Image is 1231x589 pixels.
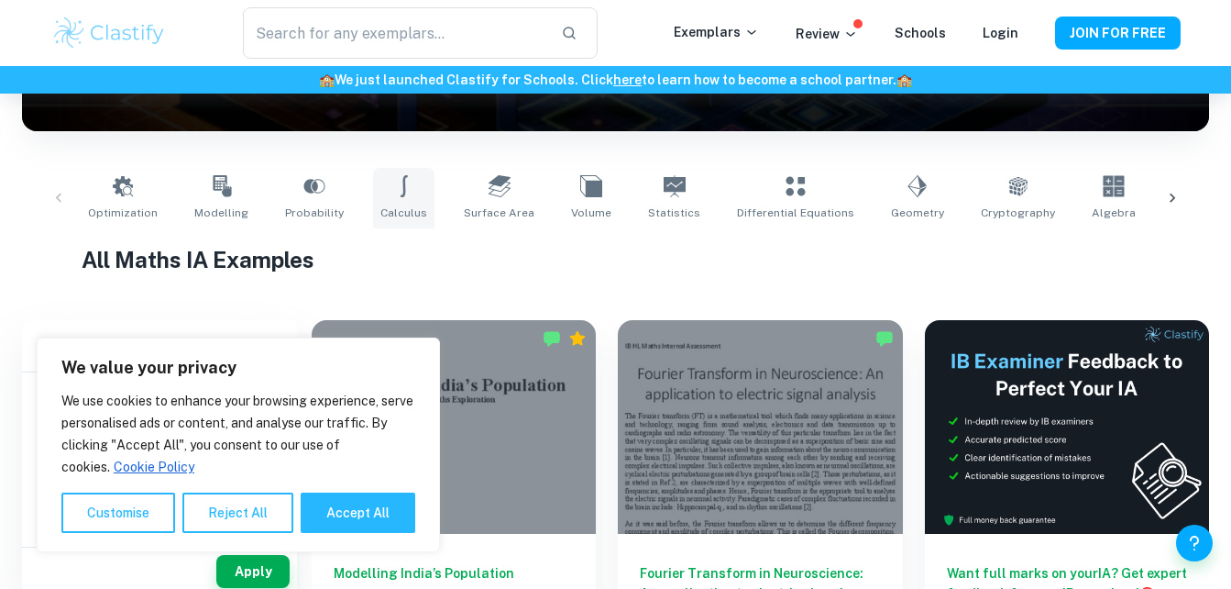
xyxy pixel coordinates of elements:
[301,493,415,533] button: Accept All
[613,72,642,87] a: here
[891,205,944,221] span: Geometry
[4,70,1227,90] h6: We just launched Clastify for Schools. Click to learn how to become a school partner.
[895,26,946,40] a: Schools
[875,329,894,348] img: Marked
[543,329,561,348] img: Marked
[285,205,344,221] span: Probability
[61,390,415,478] p: We use cookies to enhance your browsing experience, serve personalised ads or content, and analys...
[380,205,427,221] span: Calculus
[61,357,415,379] p: We value your privacy
[61,493,175,533] button: Customise
[981,205,1055,221] span: Cryptography
[1176,525,1213,561] button: Help and Feedback
[1092,205,1136,221] span: Algebra
[674,22,759,42] p: Exemplars
[319,72,335,87] span: 🏫
[88,205,158,221] span: Optimization
[648,205,700,221] span: Statistics
[37,338,440,552] div: We value your privacy
[113,459,195,475] a: Cookie Policy
[22,320,297,372] h6: Filter exemplars
[51,15,168,51] img: Clastify logo
[82,243,1150,276] h1: All Maths IA Examples
[464,205,534,221] span: Surface Area
[568,329,587,348] div: Premium
[1055,17,1181,50] button: JOIN FOR FREE
[243,7,545,59] input: Search for any exemplars...
[896,72,912,87] span: 🏫
[737,205,854,221] span: Differential Equations
[194,205,248,221] span: Modelling
[216,555,290,588] button: Apply
[925,320,1209,534] img: Thumbnail
[983,26,1018,40] a: Login
[571,205,611,221] span: Volume
[796,24,858,44] p: Review
[182,493,293,533] button: Reject All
